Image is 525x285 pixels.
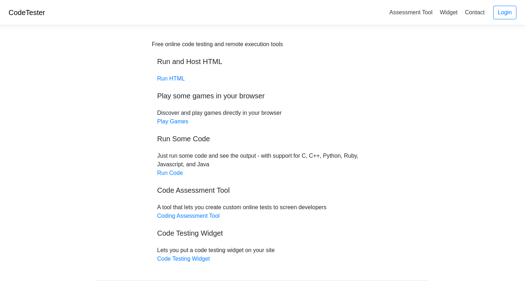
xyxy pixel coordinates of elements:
[386,6,435,18] a: Assessment Tool
[157,170,183,176] a: Run Code
[9,9,45,16] a: CodeTester
[157,229,368,237] h5: Code Testing Widget
[152,40,373,263] div: Discover and play games directly in your browser Just run some code and see the output - with sup...
[437,6,460,18] a: Widget
[152,40,283,49] div: Free online code testing and remote execution tools
[157,213,220,219] a: Coding Assessment Tool
[157,118,188,124] a: Play Games
[157,75,185,82] a: Run HTML
[157,186,368,195] h5: Code Assessment Tool
[493,6,516,19] a: Login
[157,57,368,66] h5: Run and Host HTML
[157,92,368,100] h5: Play some games in your browser
[157,256,210,262] a: Code Testing Widget
[157,134,368,143] h5: Run Some Code
[462,6,487,18] a: Contact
